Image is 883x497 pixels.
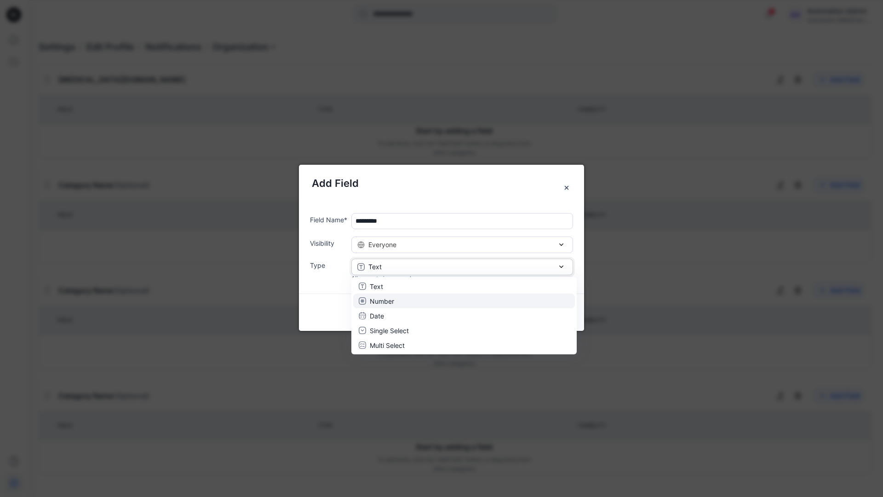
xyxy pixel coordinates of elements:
[558,179,575,196] button: Close
[370,296,394,306] p: Number
[310,238,348,248] label: Visibility
[351,274,573,283] div: Allows entering any value
[370,311,384,320] p: Date
[370,325,409,335] p: Single Select
[351,259,573,275] button: Text
[310,260,348,270] label: Type
[370,281,383,291] p: Text
[368,262,382,272] p: Text
[368,240,396,249] span: Everyone
[312,176,571,191] h5: Add Field
[351,237,573,253] button: Everyone
[310,215,348,225] label: Field Name
[370,340,405,350] p: Multi Select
